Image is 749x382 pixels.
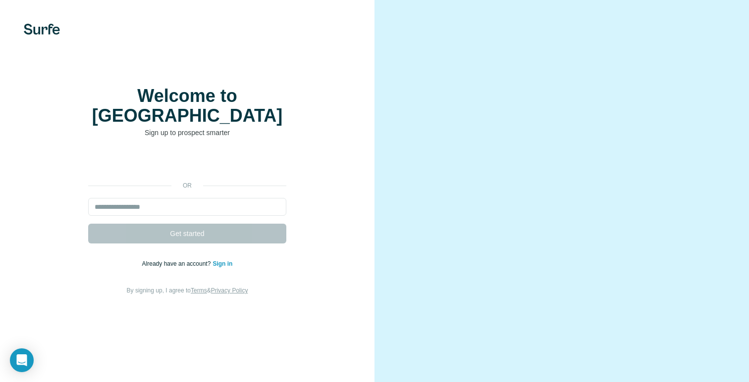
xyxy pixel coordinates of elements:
div: Open Intercom Messenger [10,348,34,372]
a: Privacy Policy [211,287,248,294]
p: Sign up to prospect smarter [88,128,286,138]
span: Already have an account? [142,260,213,267]
h1: Welcome to [GEOGRAPHIC_DATA] [88,86,286,126]
a: Terms [191,287,207,294]
iframe: Sign in with Google Button [83,152,291,174]
img: Surfe's logo [24,24,60,35]
a: Sign in [213,260,232,267]
span: By signing up, I agree to & [127,287,248,294]
p: or [171,181,203,190]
